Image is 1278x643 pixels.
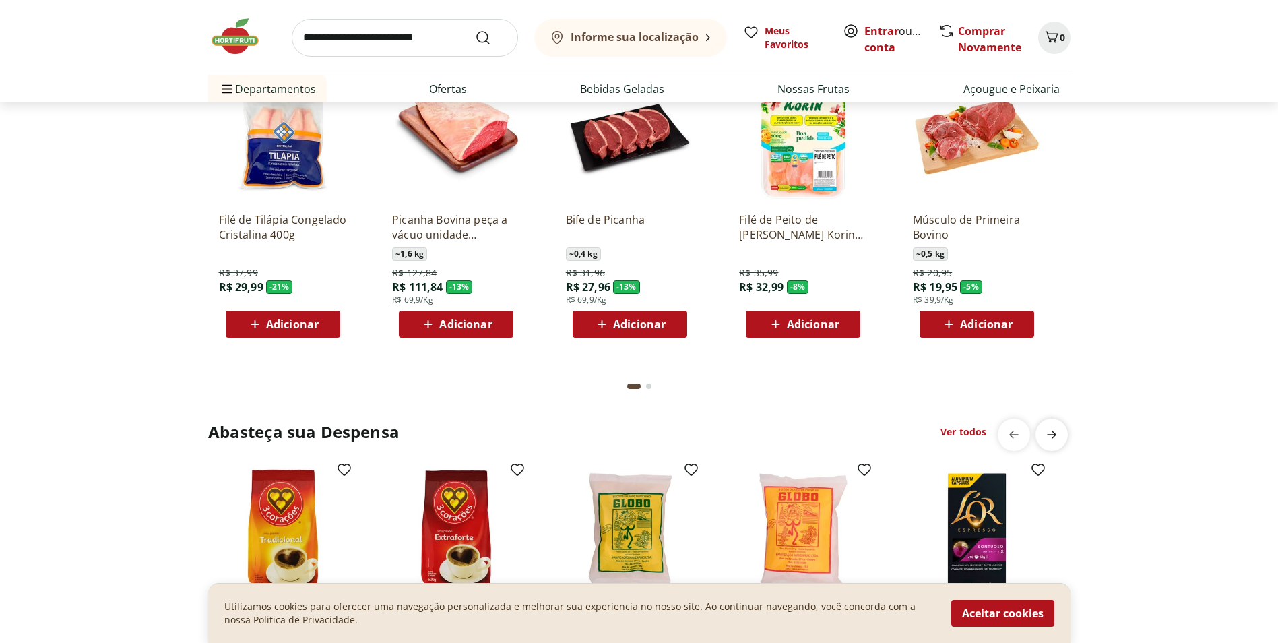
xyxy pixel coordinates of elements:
a: Entrar [864,24,899,38]
img: Biscoito Globo Salgado 30g [566,467,694,595]
a: Filé de Peito de [PERSON_NAME] Korin 600g [739,212,867,242]
span: R$ 27,96 [566,280,610,295]
button: Adicionar [399,311,513,338]
span: R$ 39,9/Kg [913,295,954,305]
p: Utilizamos cookies para oferecer uma navegação personalizada e melhorar sua experiencia no nosso ... [224,600,935,627]
span: R$ 29,99 [219,280,263,295]
span: R$ 127,84 [392,266,437,280]
a: Nossas Frutas [777,81,850,97]
a: Filé de Tilápia Congelado Cristalina 400g [219,212,347,242]
span: Adicionar [787,319,839,330]
input: search [292,19,518,57]
span: R$ 69,9/Kg [566,295,607,305]
img: Café 3 Corações Tradicional Almofada 500g [219,467,347,595]
img: Músculo de Primeira Bovino [913,73,1041,202]
span: - 5 % [960,280,982,294]
span: R$ 37,99 [219,266,258,280]
button: Adicionar [573,311,687,338]
img: Biscoito Globo Doce 30g [739,467,867,595]
a: Bebidas Geladas [580,81,664,97]
img: Cápsulas De Café L'Or Espresso Sontuoso 52G [913,467,1041,595]
span: - 13 % [446,280,473,294]
button: next [1035,419,1068,451]
button: Adicionar [920,311,1034,338]
span: 0 [1060,31,1065,44]
a: Bife de Picanha [566,212,694,242]
span: Meus Favoritos [765,24,827,51]
a: Comprar Novamente [958,24,1021,55]
span: R$ 69,9/Kg [392,295,433,305]
button: Submit Search [475,30,507,46]
span: ~ 0,4 kg [566,247,601,261]
span: ou [864,23,924,55]
span: R$ 32,99 [739,280,784,295]
a: Açougue e Peixaria [963,81,1060,97]
button: previous [998,419,1030,451]
button: Adicionar [226,311,340,338]
a: Meus Favoritos [743,24,827,51]
img: Filé de Peito de Frango Congelado Korin 600g [739,73,867,202]
button: Informe sua localização [534,19,727,57]
a: Picanha Bovina peça a vácuo unidade aproximadamente 1,6kg [392,212,520,242]
button: Go to page 2 from fs-carousel [643,370,654,402]
span: R$ 35,99 [739,266,778,280]
span: R$ 31,96 [566,266,605,280]
a: Criar conta [864,24,938,55]
img: Café 3 Corações Extra Forte Almofada 500g [392,467,520,595]
span: - 8 % [787,280,809,294]
img: Picanha Bovina peça a vácuo unidade aproximadamente 1,6kg [392,73,520,202]
span: Adicionar [266,319,319,330]
span: - 13 % [613,280,640,294]
span: - 21 % [266,280,293,294]
span: ~ 0,5 kg [913,247,948,261]
b: Informe sua localização [571,30,699,44]
span: Adicionar [960,319,1013,330]
a: Ver todos [940,425,986,439]
span: Adicionar [613,319,666,330]
button: Carrinho [1038,22,1071,54]
span: R$ 19,95 [913,280,957,295]
a: Ofertas [429,81,467,97]
span: Adicionar [439,319,492,330]
button: Menu [219,73,235,105]
button: Adicionar [746,311,860,338]
button: Aceitar cookies [951,600,1054,627]
img: Filé de Tilápia Congelado Cristalina 400g [219,73,347,202]
button: Current page from fs-carousel [625,370,643,402]
a: Músculo de Primeira Bovino [913,212,1041,242]
span: ~ 1,6 kg [392,247,427,261]
h2: Abasteça sua Despensa [208,421,400,443]
img: Bife de Picanha [566,73,694,202]
span: R$ 20,95 [913,266,952,280]
img: Hortifruti [208,16,276,57]
span: Departamentos [219,73,316,105]
span: R$ 111,84 [392,280,443,295]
